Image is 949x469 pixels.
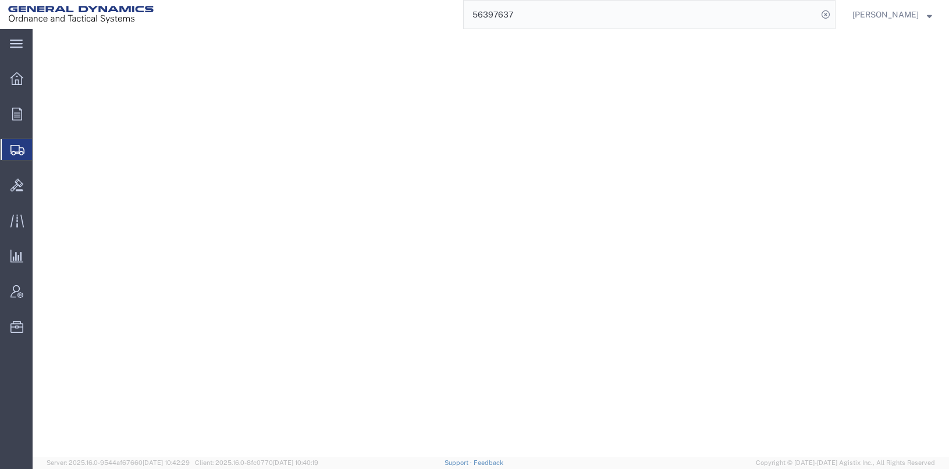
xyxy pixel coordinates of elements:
span: [DATE] 10:42:29 [143,459,190,466]
button: [PERSON_NAME] [852,8,933,22]
span: [DATE] 10:40:19 [273,459,318,466]
span: Client: 2025.16.0-8fc0770 [195,459,318,466]
input: Search for shipment number, reference number [464,1,818,29]
a: Support [445,459,474,466]
span: Server: 2025.16.0-9544af67660 [47,459,190,466]
span: Copyright © [DATE]-[DATE] Agistix Inc., All Rights Reserved [756,458,935,468]
a: Feedback [474,459,503,466]
span: Tim Schaffer [852,8,919,21]
img: logo [8,6,154,23]
iframe: FS Legacy Container [33,29,949,457]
